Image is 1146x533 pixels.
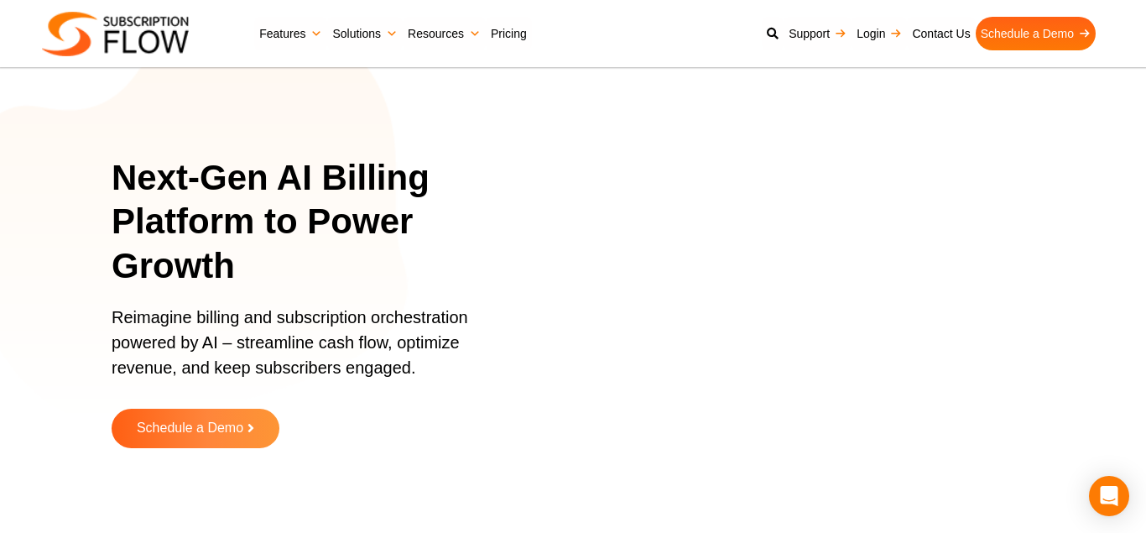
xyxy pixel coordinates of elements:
img: Subscriptionflow [42,12,189,56]
a: Resources [403,17,486,50]
div: Open Intercom Messenger [1089,476,1129,516]
h1: Next-Gen AI Billing Platform to Power Growth [112,156,529,289]
a: Contact Us [907,17,975,50]
p: Reimagine billing and subscription orchestration powered by AI – streamline cash flow, optimize r... [112,305,508,397]
a: Features [254,17,327,50]
a: Schedule a Demo [976,17,1096,50]
a: Login [852,17,907,50]
a: Solutions [327,17,403,50]
span: Schedule a Demo [137,421,243,436]
a: Pricing [486,17,532,50]
a: Support [784,17,852,50]
a: Schedule a Demo [112,409,279,448]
